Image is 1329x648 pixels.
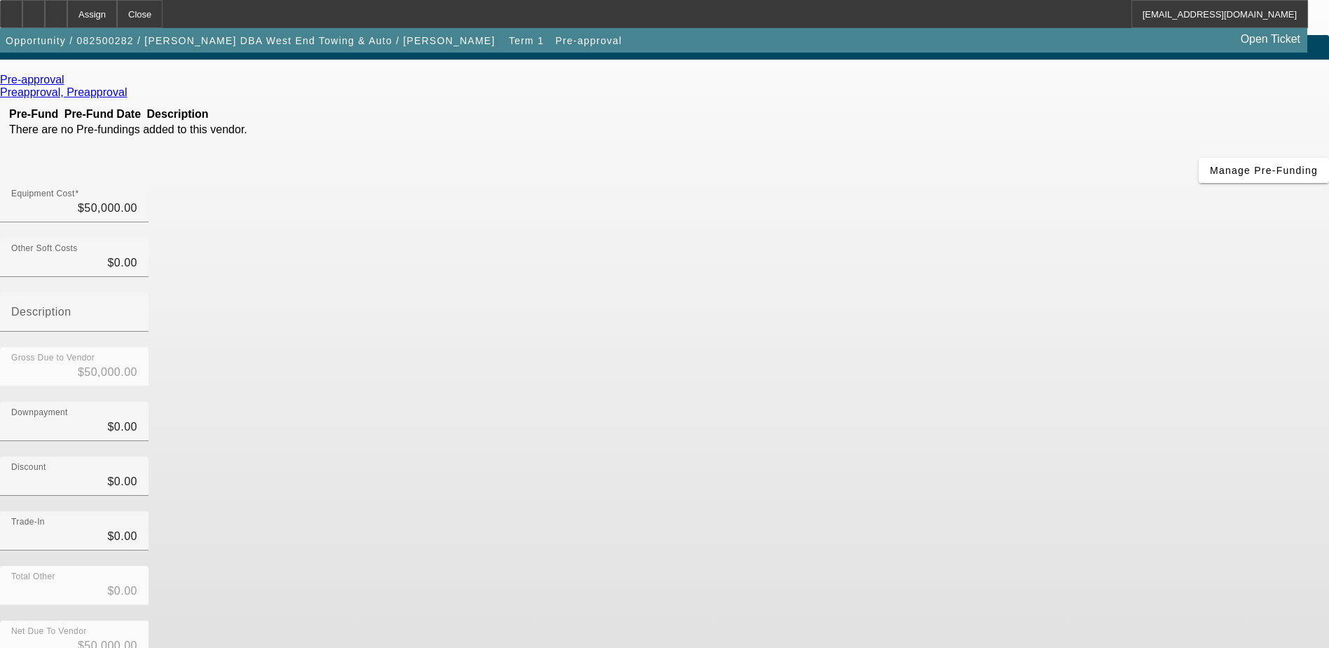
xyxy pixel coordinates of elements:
span: Opportunity / 082500282 / [PERSON_NAME] DBA West End Towing & Auto / [PERSON_NAME] [6,35,495,46]
span: Manage Pre-Funding [1210,165,1318,176]
mat-label: Other Soft Costs [11,244,78,253]
mat-label: Description [11,306,71,318]
mat-label: Downpayment [11,408,68,417]
mat-label: Discount [11,463,46,472]
a: Open Ticket [1235,27,1306,51]
span: Pre-approval [556,35,622,46]
button: Pre-approval [552,28,626,53]
mat-label: Gross Due to Vendor [11,353,95,363]
th: Pre-Fund Date [60,107,144,121]
mat-label: Equipment Cost [11,189,75,198]
th: Description [146,107,349,121]
span: Term 1 [509,35,544,46]
td: There are no Pre-fundings added to this vendor. [8,123,348,137]
mat-label: Trade-In [11,518,45,527]
mat-label: Total Other [11,572,55,581]
button: Manage Pre-Funding [1199,158,1329,183]
th: Pre-Fund [8,107,59,121]
button: Term 1 [504,28,549,53]
mat-label: Net Due To Vendor [11,627,87,636]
